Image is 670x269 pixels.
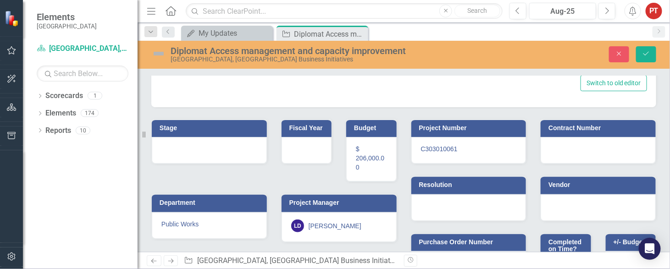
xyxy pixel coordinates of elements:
[419,125,522,132] h3: Project Number
[160,125,262,132] h3: Stage
[184,256,397,266] div: » »
[88,92,102,100] div: 1
[45,108,76,119] a: Elements
[161,220,199,228] span: Public Works
[548,239,586,253] h3: Completed on Time?
[160,199,262,206] h3: Department
[81,110,99,117] div: 174
[309,221,361,231] div: [PERSON_NAME]
[294,28,366,40] div: Diplomat Access management and capacity improvement
[197,256,403,265] a: [GEOGRAPHIC_DATA], [GEOGRAPHIC_DATA] Business Initiatives
[548,125,651,132] h3: Contract Number
[171,46,430,56] div: Diplomat Access management and capacity improvement
[37,22,97,30] small: [GEOGRAPHIC_DATA]
[151,46,166,61] img: Not Defined
[289,199,392,206] h3: Project Manager
[646,3,662,19] button: PT
[454,5,500,17] button: Search
[2,2,482,35] p: Project has not started. A scope needs to be drafted to identify the access management component ...
[45,91,83,101] a: Scorecards
[639,238,661,260] div: Open Intercom Messenger
[581,75,647,91] button: Switch to old editor
[37,11,97,22] span: Elements
[419,181,522,188] h3: Resolution
[468,7,487,14] span: Search
[37,66,128,82] input: Search Below...
[419,239,522,246] h3: Purchase Order Number
[421,145,458,153] span: C303010061
[291,220,304,232] div: LD
[529,3,596,19] button: Aug-25
[354,125,392,132] h3: Budget
[356,145,384,171] span: $ 206,000.00
[37,44,128,54] a: [GEOGRAPHIC_DATA], [GEOGRAPHIC_DATA] Business Initiatives
[289,125,327,132] h3: Fiscal Year
[548,181,651,188] h3: Vendor
[186,3,503,19] input: Search ClearPoint...
[171,56,430,63] div: [GEOGRAPHIC_DATA], [GEOGRAPHIC_DATA] Business Initiatives
[45,126,71,136] a: Reports
[5,11,21,27] img: ClearPoint Strategy
[183,27,271,39] a: My Updates
[199,27,271,39] div: My Updates
[76,126,90,134] div: 10
[532,6,593,17] div: Aug-25
[614,239,651,246] h3: +/- Budget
